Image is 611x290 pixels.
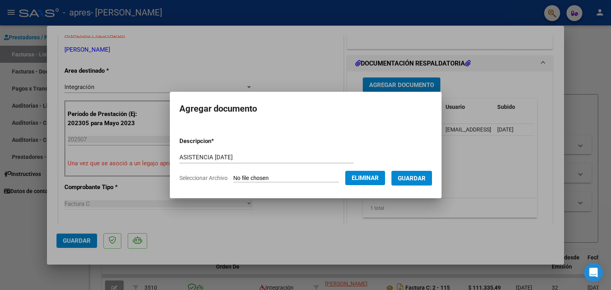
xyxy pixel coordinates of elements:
span: Seleccionar Archivo [179,175,228,181]
div: Open Intercom Messenger [584,263,603,282]
span: Guardar [398,175,426,182]
button: Guardar [391,171,432,186]
p: Descripcion [179,137,255,146]
span: Eliminar [352,174,379,182]
button: Eliminar [345,171,385,185]
h2: Agregar documento [179,101,432,116]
